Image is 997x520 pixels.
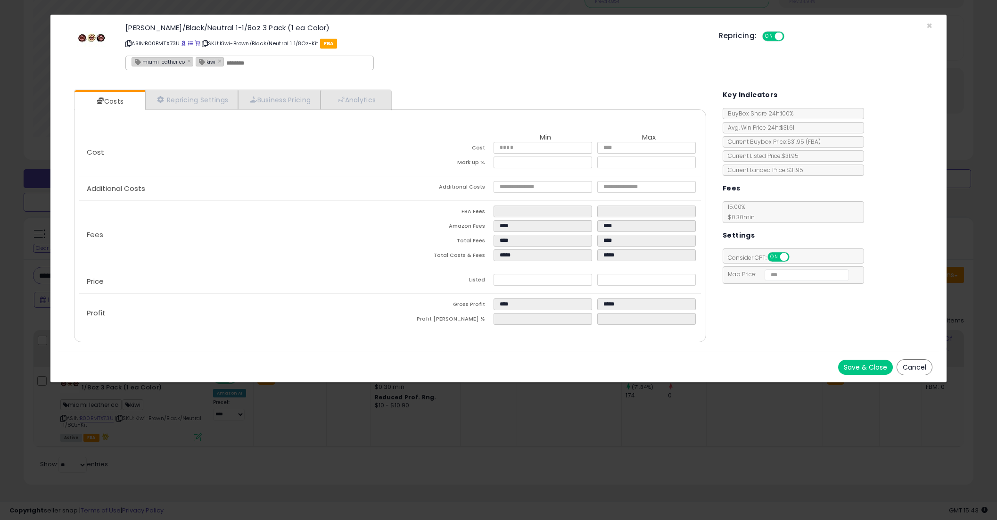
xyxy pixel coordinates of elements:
[187,57,193,65] a: ×
[723,230,755,241] h5: Settings
[390,157,494,171] td: Mark up %
[926,19,932,33] span: ×
[768,253,780,261] span: ON
[783,33,798,41] span: OFF
[764,33,775,41] span: ON
[390,220,494,235] td: Amazon Fees
[390,298,494,313] td: Gross Profit
[390,181,494,196] td: Additional Costs
[723,109,793,117] span: BuyBox Share 24h: 100%
[145,90,239,109] a: Repricing Settings
[897,359,932,375] button: Cancel
[79,309,390,317] p: Profit
[390,249,494,264] td: Total Costs & Fees
[79,278,390,285] p: Price
[125,24,705,31] h3: [PERSON_NAME]/Black/Neutral 1-1/8oz 3 Pack (1 ea Color)
[181,40,186,47] a: BuyBox page
[723,213,755,221] span: $0.30 min
[597,133,701,142] th: Max
[125,36,705,51] p: ASIN: B00BMTX73U | SKU: Kiwi-Brown/Black/Neutral 1 1/8Oz-Kit
[719,32,757,40] h5: Repricing:
[494,133,597,142] th: Min
[723,138,821,146] span: Current Buybox Price:
[218,57,223,65] a: ×
[196,58,215,66] span: kiwi
[390,142,494,157] td: Cost
[390,313,494,328] td: Profit [PERSON_NAME] %
[74,92,144,111] a: Costs
[723,166,803,174] span: Current Landed Price: $31.95
[238,90,321,109] a: Business Pricing
[723,254,802,262] span: Consider CPT:
[723,124,794,132] span: Avg. Win Price 24h: $31.61
[321,90,390,109] a: Analytics
[723,270,849,278] span: Map Price:
[838,360,893,375] button: Save & Close
[77,24,106,52] img: 41TcFIAM+8L._SL60_.jpg
[320,39,338,49] span: FBA
[195,40,200,47] a: Your listing only
[390,235,494,249] td: Total Fees
[390,206,494,220] td: FBA Fees
[79,149,390,156] p: Cost
[787,138,821,146] span: $31.95
[79,231,390,239] p: Fees
[79,185,390,192] p: Additional Costs
[788,253,803,261] span: OFF
[723,89,778,101] h5: Key Indicators
[723,203,755,221] span: 15.00 %
[723,152,799,160] span: Current Listed Price: $31.95
[132,58,185,66] span: miami leather co
[806,138,821,146] span: ( FBA )
[188,40,193,47] a: All offer listings
[390,274,494,289] td: Listed
[723,182,741,194] h5: Fees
